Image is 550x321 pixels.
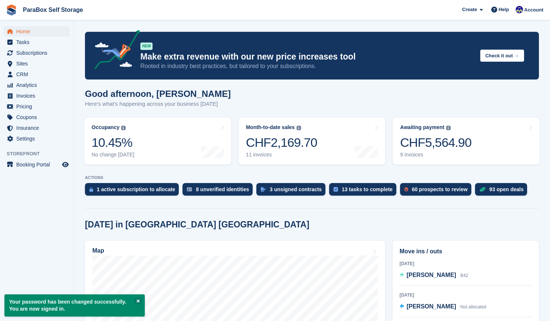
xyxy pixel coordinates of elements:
[4,69,70,80] a: menu
[16,37,61,47] span: Tasks
[92,135,134,150] div: 10.45%
[400,302,486,312] a: [PERSON_NAME] Not allocated
[404,187,408,192] img: prospect-51fa495bee0391a8d652442698ab0144808aea92771e9ea1ae160a38d050c398.svg
[140,62,474,70] p: Rooted in industry best practices, but tailored to your subscriptions.
[16,159,61,170] span: Booking Portal
[329,183,400,199] a: 13 tasks to complete
[182,183,256,199] a: 8 unverified identities
[4,123,70,133] a: menu
[4,91,70,101] a: menu
[479,187,486,192] img: deal-1b604bf984904fb50ccaf53a9ad4b4a5d6e5aea283cecdc64d6e3604feb123c2.svg
[246,135,317,150] div: CHF2,169.70
[85,89,231,99] h1: Good afternoon, [PERSON_NAME]
[4,294,145,317] p: Your password has been changed successfully. You are now signed in.
[460,273,468,278] span: B42
[89,187,93,192] img: active_subscription_to_allocate_icon-d502201f5373d7db506a760aba3b589e785aa758c864c3986d89f69b8ff3...
[85,100,231,108] p: Here's what's happening across your business [DATE]
[16,134,61,144] span: Settings
[407,303,456,310] span: [PERSON_NAME]
[460,304,486,310] span: Not allocated
[400,260,532,267] div: [DATE]
[88,30,140,72] img: price-adjustments-announcement-icon-8257ccfd72463d97f412b2fc003d46551f7dbcb40ab6d574587a9cd5c0d94...
[256,183,329,199] a: 3 unsigned contracts
[85,175,539,180] p: ACTIONS
[16,101,61,112] span: Pricing
[92,152,134,158] div: No change [DATE]
[400,292,532,298] div: [DATE]
[20,4,86,16] a: ParaBox Self Storage
[334,187,338,192] img: task-75834270c22a3079a89374b754ae025e5fb1db73e45f91037f5363f120a921f8.svg
[400,247,532,256] h2: Move ins / outs
[4,48,70,58] a: menu
[140,51,474,62] p: Make extra revenue with our new price increases tool
[239,118,386,165] a: Month-to-date sales CHF2,169.70 11 invoices
[297,126,301,130] img: icon-info-grey-7440780725fd019a000dd9b08b2336e03edf1995a4989e88bcd33f0948082b44.svg
[16,112,61,122] span: Coupons
[524,6,543,14] span: Account
[140,43,153,50] div: NEW
[246,124,295,131] div: Month-to-date sales
[489,186,524,192] div: 93 open deals
[475,183,531,199] a: 93 open deals
[16,69,61,80] span: CRM
[246,152,317,158] div: 11 invoices
[187,187,192,192] img: verify_identity-adf6edd0f0f0b5bbfe63781bf79b02c33cf7c696d77639b501bdc392416b5a36.svg
[400,135,471,150] div: CHF5,564.90
[261,187,266,192] img: contract_signature_icon-13c848040528278c33f63329250d36e43548de30e8caae1d1a13099fd9432cc5.svg
[84,118,231,165] a: Occupancy 10.45% No change [DATE]
[4,80,70,90] a: menu
[393,118,540,165] a: Awaiting payment CHF5,564.90 9 invoices
[61,160,70,169] a: Preview store
[16,58,61,69] span: Sites
[446,126,451,130] img: icon-info-grey-7440780725fd019a000dd9b08b2336e03edf1995a4989e88bcd33f0948082b44.svg
[16,26,61,37] span: Home
[462,6,477,13] span: Create
[16,123,61,133] span: Insurance
[400,271,468,280] a: [PERSON_NAME] B42
[4,134,70,144] a: menu
[400,152,471,158] div: 9 invoices
[516,6,523,13] img: Gaspard Frey
[342,186,393,192] div: 13 tasks to complete
[4,37,70,47] a: menu
[4,101,70,112] a: menu
[412,186,468,192] div: 60 prospects to review
[400,124,444,131] div: Awaiting payment
[499,6,509,13] span: Help
[4,58,70,69] a: menu
[480,50,524,62] button: Check it out →
[400,183,475,199] a: 60 prospects to review
[85,183,182,199] a: 1 active subscription to allocate
[4,26,70,37] a: menu
[16,91,61,101] span: Invoices
[196,186,249,192] div: 8 unverified identities
[4,159,70,170] a: menu
[16,48,61,58] span: Subscriptions
[4,112,70,122] a: menu
[7,150,74,158] span: Storefront
[92,247,104,254] h2: Map
[16,80,61,90] span: Analytics
[121,126,126,130] img: icon-info-grey-7440780725fd019a000dd9b08b2336e03edf1995a4989e88bcd33f0948082b44.svg
[270,186,322,192] div: 3 unsigned contracts
[92,124,119,131] div: Occupancy
[6,4,17,16] img: stora-icon-8386f47178a22dfd0bd8f6a31ec36ba5ce8667c1dd55bd0f319d3a0aa187defe.svg
[97,186,175,192] div: 1 active subscription to allocate
[85,220,309,230] h2: [DATE] in [GEOGRAPHIC_DATA] [GEOGRAPHIC_DATA]
[407,272,456,278] span: [PERSON_NAME]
